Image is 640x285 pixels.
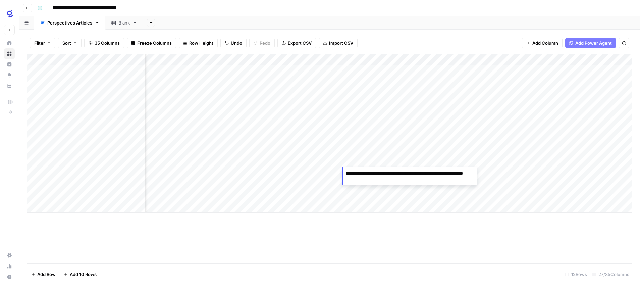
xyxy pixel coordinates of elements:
[105,16,143,30] a: Blank
[84,38,124,48] button: 35 Columns
[260,40,270,46] span: Redo
[27,269,60,280] button: Add Row
[249,38,275,48] button: Redo
[590,269,632,280] div: 27/35 Columns
[4,59,15,70] a: Insights
[4,48,15,59] a: Browse
[4,272,15,282] button: Help + Support
[137,40,172,46] span: Freeze Columns
[4,81,15,91] a: Your Data
[95,40,120,46] span: 35 Columns
[4,70,15,81] a: Opportunities
[563,269,590,280] div: 12 Rows
[220,38,247,48] button: Undo
[319,38,358,48] button: Import CSV
[189,40,213,46] span: Row Height
[329,40,353,46] span: Import CSV
[522,38,563,48] button: Add Column
[231,40,242,46] span: Undo
[34,40,45,46] span: Filter
[4,8,16,20] img: Glean SEO Ops Logo
[127,38,176,48] button: Freeze Columns
[565,38,616,48] button: Add Power Agent
[4,250,15,261] a: Settings
[179,38,218,48] button: Row Height
[58,38,82,48] button: Sort
[34,16,105,30] a: Perspectives Articles
[37,271,56,278] span: Add Row
[30,38,55,48] button: Filter
[4,5,15,22] button: Workspace: Glean SEO Ops
[70,271,97,278] span: Add 10 Rows
[4,261,15,272] a: Usage
[532,40,558,46] span: Add Column
[47,19,92,26] div: Perspectives Articles
[277,38,316,48] button: Export CSV
[288,40,312,46] span: Export CSV
[118,19,130,26] div: Blank
[60,269,101,280] button: Add 10 Rows
[575,40,612,46] span: Add Power Agent
[62,40,71,46] span: Sort
[4,38,15,48] a: Home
